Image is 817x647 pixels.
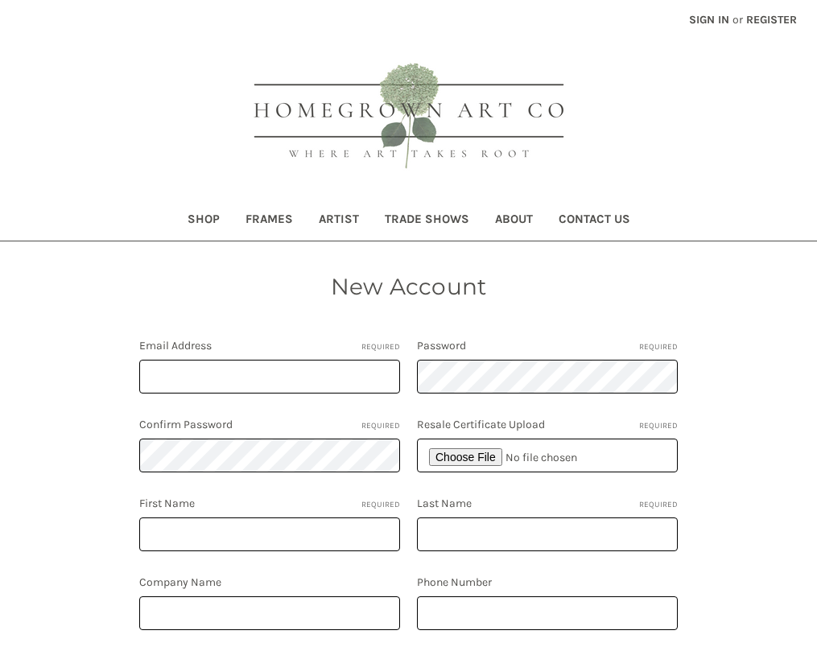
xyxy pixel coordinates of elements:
[372,201,482,241] a: Trade Shows
[175,201,233,241] a: Shop
[139,416,400,433] label: Confirm Password
[417,416,678,433] label: Resale Certificate Upload
[417,574,678,591] label: Phone Number
[417,495,678,512] label: Last Name
[306,201,372,241] a: Artist
[139,495,400,512] label: First Name
[139,337,400,354] label: Email Address
[139,574,400,591] label: Company Name
[639,420,678,432] small: Required
[361,499,400,511] small: Required
[639,499,678,511] small: Required
[361,341,400,353] small: Required
[361,420,400,432] small: Required
[639,341,678,353] small: Required
[17,270,800,303] h1: New Account
[731,11,745,28] span: or
[417,337,678,354] label: Password
[228,45,590,190] img: HOMEGROWN ART CO
[233,201,306,241] a: Frames
[482,201,546,241] a: About
[546,201,643,241] a: Contact Us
